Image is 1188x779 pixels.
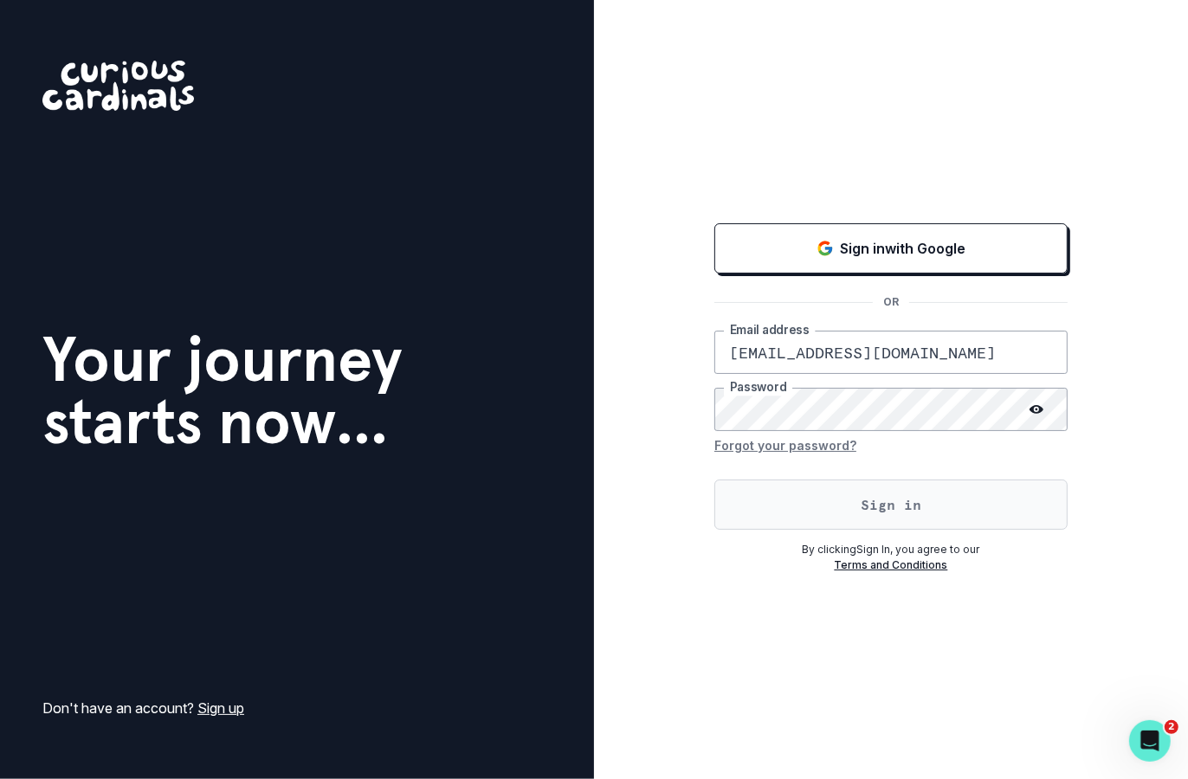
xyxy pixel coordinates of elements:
button: Sign in with Google (GSuite) [714,223,1068,274]
img: Curious Cardinals Logo [42,61,194,111]
p: OR [873,294,909,310]
p: By clicking Sign In , you agree to our [714,542,1068,557]
button: Sign in [714,480,1068,530]
span: 2 [1165,720,1178,734]
h1: Your journey starts now... [42,328,403,453]
button: Forgot your password? [714,431,856,459]
iframe: Intercom live chat [1129,720,1171,762]
a: Sign up [197,699,244,717]
a: Terms and Conditions [835,558,948,571]
p: Sign in with Google [841,238,966,259]
p: Don't have an account? [42,698,244,718]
